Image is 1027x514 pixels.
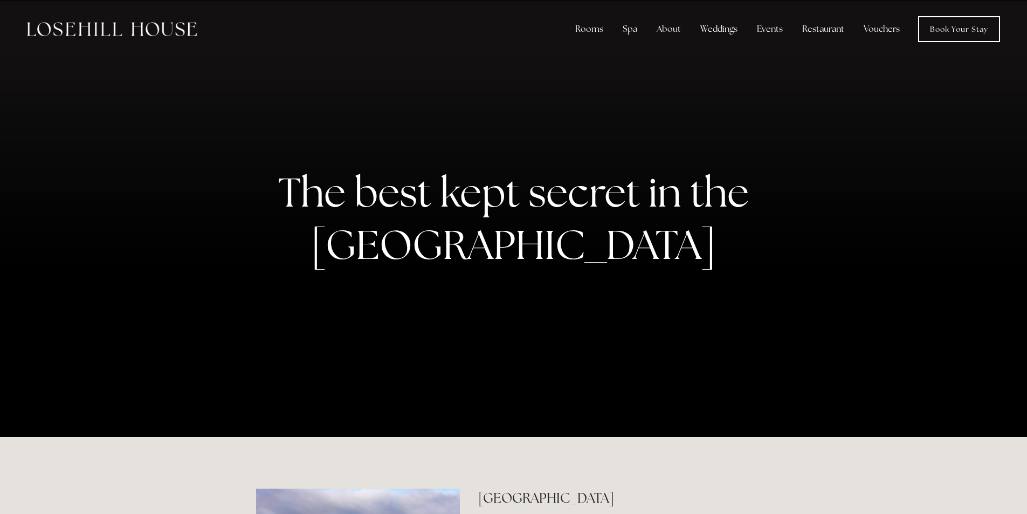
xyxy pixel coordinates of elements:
h2: [GEOGRAPHIC_DATA] [478,489,771,508]
strong: The best kept secret in the [GEOGRAPHIC_DATA] [278,166,757,271]
div: Rooms [567,18,612,40]
div: Restaurant [794,18,853,40]
div: Events [748,18,791,40]
div: Spa [614,18,646,40]
a: Vouchers [855,18,908,40]
a: Book Your Stay [918,16,1000,42]
img: Losehill House [27,22,197,36]
div: About [648,18,690,40]
div: Weddings [692,18,746,40]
